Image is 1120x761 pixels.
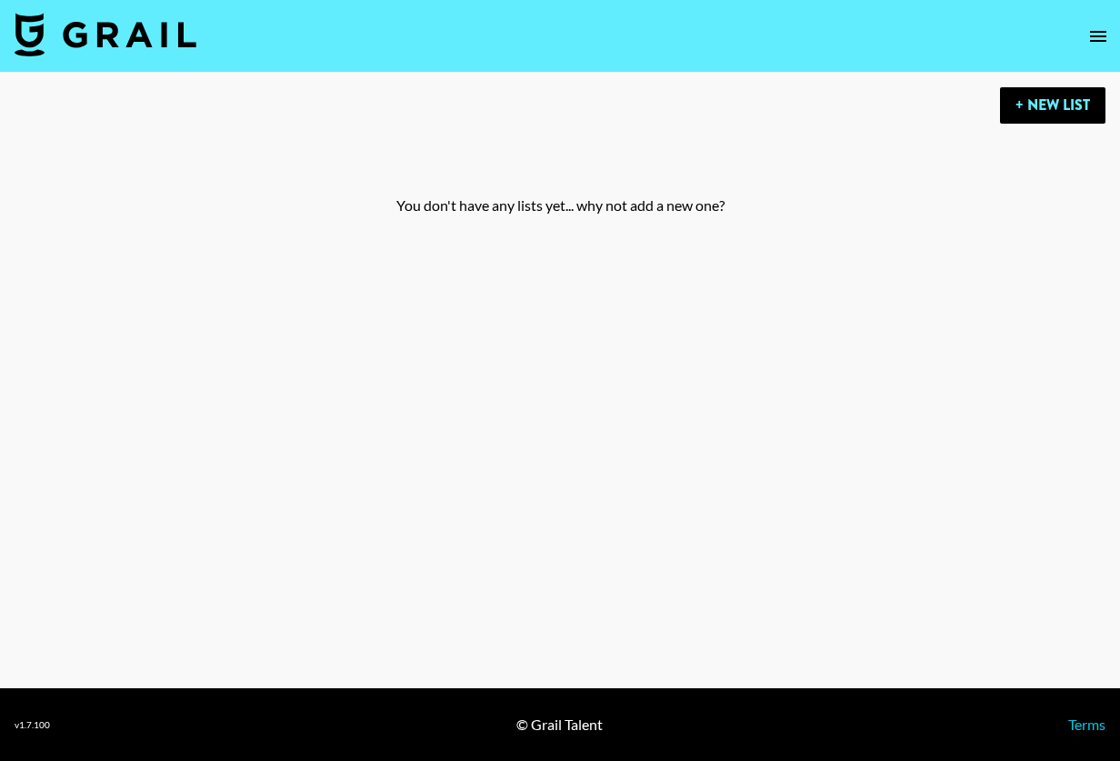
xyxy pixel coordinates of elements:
button: + New List [1000,87,1105,124]
button: open drawer [1080,18,1116,55]
div: You don't have any lists yet... why not add a new one? [15,138,1105,273]
div: © Grail Talent [516,716,603,734]
img: Grail Talent [15,13,196,56]
a: Terms [1068,716,1105,733]
div: v 1.7.100 [15,719,50,731]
